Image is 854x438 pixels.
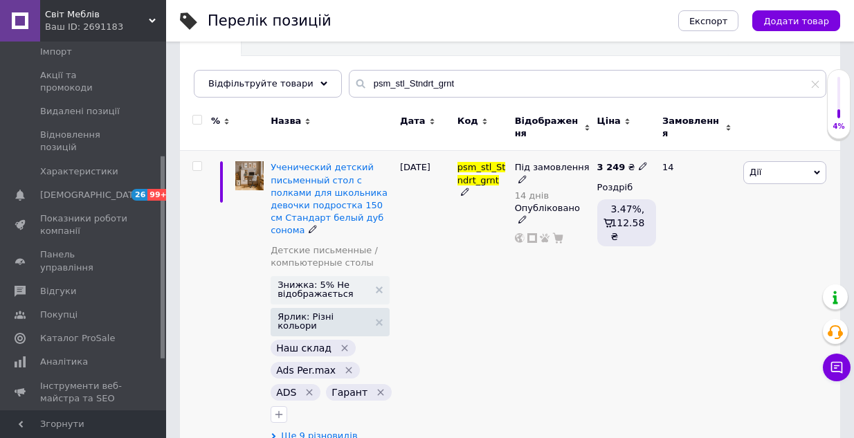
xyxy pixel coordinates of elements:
span: Наш склад [276,343,331,354]
span: 99+ [147,189,170,201]
span: Світ Меблів [45,8,149,21]
span: Інструменти веб-майстра та SEO [40,380,128,405]
span: Signal [194,71,226,83]
span: Дії [749,167,761,177]
div: Опубліковано [515,202,590,227]
svg: Видалити мітку [375,387,386,398]
span: Назва [271,115,301,127]
b: 3 249 [597,162,626,172]
span: Акції та промокоди [40,69,128,94]
span: Відображення [515,115,581,140]
span: Код [457,115,478,127]
button: Додати товар [752,10,840,31]
span: Експорт [689,16,728,26]
span: ADS [276,387,296,398]
span: psm_stl_Stndrt_grnt [457,162,506,185]
span: Характеристики [40,165,118,178]
button: Чат з покупцем [823,354,851,381]
span: Дата [400,115,426,127]
span: Показники роботи компанії [40,212,128,237]
svg: Видалити мітку [339,343,350,354]
img: Ученический детский письменный стол с полками для школьника девочки подростка 150 см Стандарт бел... [235,161,264,190]
span: Гарант [331,387,367,398]
span: Імпорт [40,46,72,58]
span: Аналітика [40,356,88,368]
div: ₴ [597,161,648,174]
span: % [211,115,220,127]
a: Детские письменные / компьютерные столы [271,244,393,269]
button: Експорт [678,10,739,31]
span: [DEMOGRAPHIC_DATA] [40,189,143,201]
span: Знижка: 5% Не відображається [278,280,369,298]
div: Ваш ID: 2691183 [45,21,166,33]
span: Відгуки [40,285,76,298]
a: Ученический детский письменный стол с полками для школьника девочки подростка 150 см Стандарт бел... [271,162,388,235]
svg: Видалити мітку [304,387,315,398]
svg: Видалити мітку [343,365,354,376]
span: Ads Per.max [276,365,336,376]
input: Пошук по назві позиції, артикулу і пошуковим запитам [349,70,826,98]
div: Роздріб [597,181,651,194]
span: Ціна [597,115,621,127]
span: Панель управління [40,248,128,273]
span: Покупці [40,309,78,321]
div: 4% [828,122,850,131]
span: Додати товар [763,16,829,26]
span: Відфільтруйте товари [208,78,314,89]
div: 14 днів [515,190,590,201]
span: 3.47%, 112.58 ₴ [610,203,644,242]
span: 26 [131,189,147,201]
span: Ярлик: Різні кольори [278,312,369,330]
span: Видалені позиції [40,105,120,118]
div: Перелік позицій [208,14,331,28]
span: Замовлення [662,115,722,140]
span: Каталог ProSale [40,332,115,345]
span: Під замовлення [515,162,590,176]
span: Відновлення позицій [40,129,128,154]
